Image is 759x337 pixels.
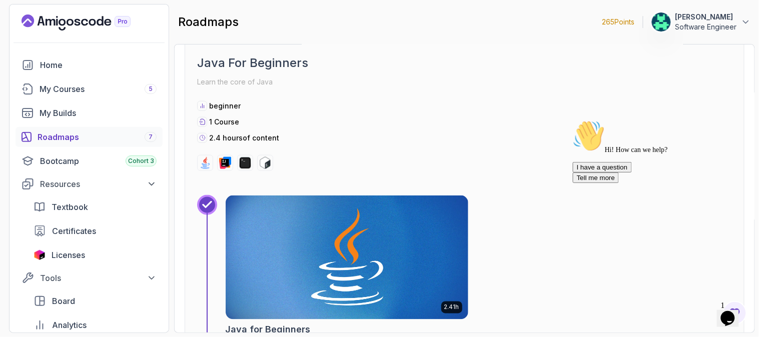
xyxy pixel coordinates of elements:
span: Board [52,295,75,307]
button: Tell me more [4,56,50,67]
p: Learn the core of Java [197,75,732,89]
img: jetbrains icon [34,250,46,260]
button: Tools [16,269,163,287]
div: Bootcamp [40,155,157,167]
a: home [16,55,163,75]
img: intellij logo [219,157,231,169]
div: My Courses [40,83,157,95]
a: courses [16,79,163,99]
a: bootcamp [16,151,163,171]
iframe: chat widget [717,297,749,327]
img: terminal logo [239,157,251,169]
div: Home [40,59,157,71]
img: Java for Beginners card [226,195,468,319]
img: bash logo [259,157,271,169]
span: 5 [149,85,153,93]
a: analytics [28,315,163,335]
div: Tools [40,272,157,284]
p: 265 Points [602,17,635,27]
a: Landing page [22,14,154,30]
p: 2.41h [444,303,459,311]
span: Hi! How can we help? [4,30,99,37]
p: 2.4 hours of content [209,133,279,143]
button: Resources [16,175,163,193]
a: certificates [28,221,163,241]
h2: Java For Beginners [197,55,732,71]
span: Textbook [52,201,88,213]
button: user profile image[PERSON_NAME]Software Engineer [651,12,751,32]
iframe: chat widget [569,116,749,292]
a: licenses [28,245,163,265]
h2: roadmaps [178,14,239,30]
span: 7 [149,133,153,141]
img: user profile image [652,12,671,31]
span: Certificates [52,225,96,237]
a: textbook [28,197,163,217]
span: 1 Course [209,117,239,126]
div: Resources [40,178,157,190]
a: roadmaps [16,127,163,147]
p: beginner [209,101,241,111]
p: Software Engineer [675,22,737,32]
span: Analytics [52,319,87,331]
span: Cohort 3 [128,157,154,165]
a: builds [16,103,163,123]
button: I have a question [4,46,63,56]
h2: Java for Beginners [225,323,310,337]
a: board [28,291,163,311]
div: 👋Hi! How can we help?I have a questionTell me more [4,4,184,67]
div: Roadmaps [38,131,157,143]
span: Licenses [52,249,85,261]
img: java logo [199,157,211,169]
p: [PERSON_NAME] [675,12,737,22]
img: :wave: [4,4,36,36]
div: My Builds [40,107,157,119]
